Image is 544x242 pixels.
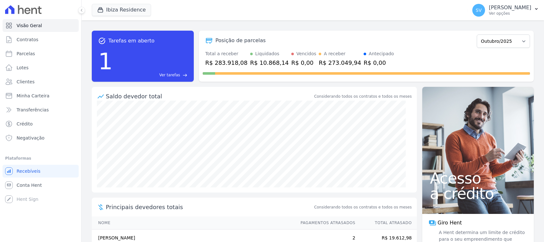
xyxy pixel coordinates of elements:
a: Transferências [3,103,79,116]
a: Negativação [3,132,79,144]
a: Lotes [3,61,79,74]
div: R$ 10.868,14 [250,58,289,67]
span: Ver tarefas [159,72,180,78]
div: Liquidados [255,50,279,57]
a: Contratos [3,33,79,46]
span: Lotes [17,64,29,71]
a: Recebíveis [3,165,79,178]
p: Ver opções [489,11,531,16]
span: task_alt [98,37,106,45]
div: Total a receber [205,50,248,57]
span: Minha Carteira [17,93,49,99]
a: Conta Hent [3,179,79,192]
div: R$ 0,00 [291,58,316,67]
span: Conta Hent [17,182,42,188]
a: Minha Carteira [3,89,79,102]
span: Principais devedores totais [106,203,313,211]
span: Contratos [17,36,38,43]
a: Crédito [3,117,79,130]
th: Total Atrasado [356,216,417,230]
span: Tarefas em aberto [108,37,155,45]
div: R$ 273.049,94 [319,58,361,67]
span: Recebíveis [17,168,40,174]
a: Visão Geral [3,19,79,32]
div: Plataformas [5,155,76,162]
span: a crédito [430,186,526,201]
div: A receber [324,50,345,57]
div: R$ 283.918,08 [205,58,248,67]
div: 1 [98,45,113,78]
span: Clientes [17,79,34,85]
button: SV [PERSON_NAME] Ver opções [467,1,544,19]
div: Considerando todos os contratos e todos os meses [314,94,412,99]
span: SV [476,8,482,12]
div: Posição de parcelas [215,37,266,44]
th: Nome [92,216,294,230]
th: Pagamentos Atrasados [294,216,356,230]
a: Clientes [3,75,79,88]
span: Visão Geral [17,22,42,29]
a: Ver tarefas east [115,72,187,78]
div: R$ 0,00 [364,58,394,67]
div: Saldo devedor total [106,92,313,101]
span: Transferências [17,107,49,113]
p: [PERSON_NAME] [489,4,531,11]
button: Ibiza Residence [92,4,151,16]
span: Acesso [430,170,526,186]
a: Parcelas [3,47,79,60]
span: Crédito [17,121,33,127]
div: Vencidos [296,50,316,57]
span: east [183,73,187,78]
span: Considerando todos os contratos e todos os meses [314,204,412,210]
div: Antecipado [369,50,394,57]
span: Negativação [17,135,45,141]
span: Parcelas [17,50,35,57]
span: Giro Hent [438,219,462,227]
